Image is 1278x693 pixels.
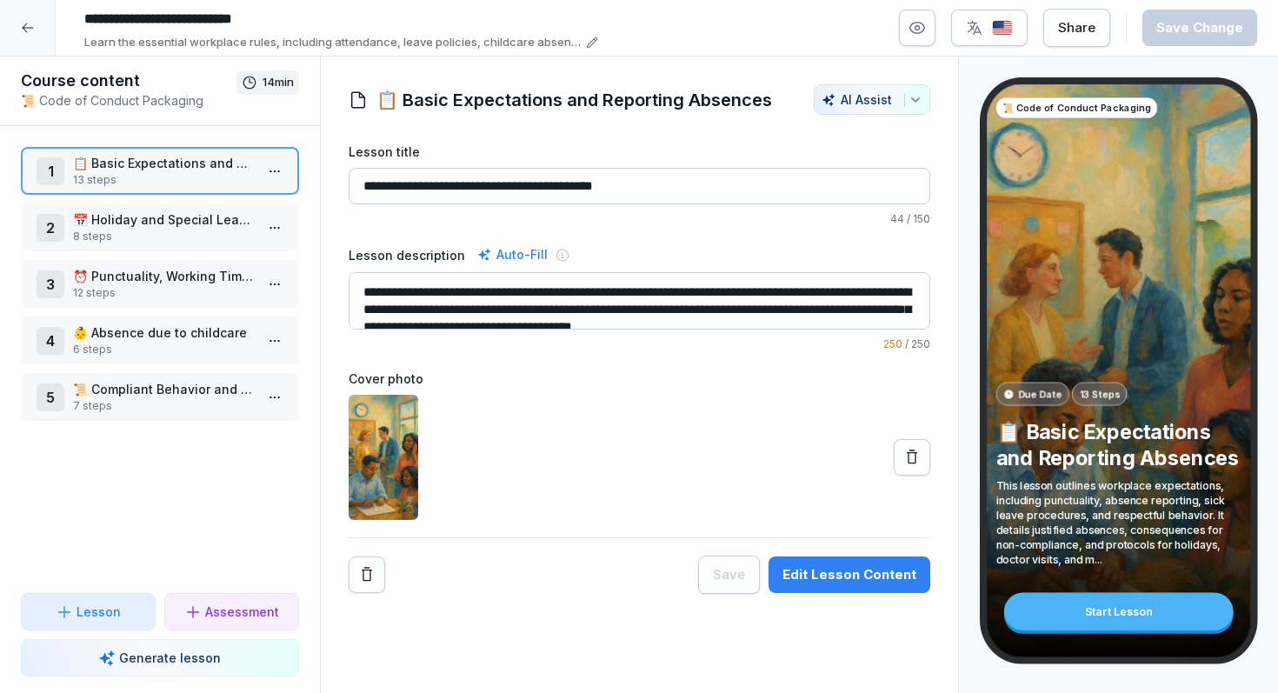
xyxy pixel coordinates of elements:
[349,143,930,161] label: Lesson title
[883,337,902,350] span: 250
[769,556,930,593] button: Edit Lesson Content
[37,383,64,411] div: 5
[73,323,254,342] p: 👶 Absence due to childcare
[21,639,299,676] button: Generate lesson
[73,398,254,414] p: 7 steps
[21,373,299,421] div: 5📜 Compliant Behavior and Miscellaneous Guidelines7 steps
[1002,101,1151,115] p: 📜 Code of Conduct Packaging
[21,203,299,251] div: 2📅 Holiday and Special Leave Policies8 steps
[119,649,221,667] p: Generate lesson
[349,246,465,264] label: Lesson description
[37,214,64,242] div: 2
[814,84,930,115] button: AI Assist
[37,270,64,298] div: 3
[890,212,904,225] span: 44
[1142,10,1257,46] button: Save Change
[263,74,294,91] p: 14 min
[205,603,279,621] p: Assessment
[37,157,64,185] div: 1
[782,565,916,584] div: Edit Lesson Content
[73,172,254,188] p: 13 steps
[349,370,930,388] label: Cover photo
[1079,387,1119,401] p: 13 Steps
[376,87,772,113] h1: 📋 Basic Expectations and Reporting Absences
[73,380,254,398] p: 📜 Compliant Behavior and Miscellaneous Guidelines
[349,556,385,593] button: Remove
[698,556,760,594] button: Save
[21,317,299,364] div: 4👶 Absence due to childcare6 steps
[21,260,299,308] div: 3⏰ Punctuality, Working Time, and Workplace Accidents12 steps
[1043,9,1110,47] button: Share
[73,285,254,301] p: 12 steps
[349,395,418,520] img: ykfkltciv1mn8rtall6y2w8m.png
[73,267,254,285] p: ⏰ Punctuality, Working Time, and Workplace Accidents
[822,92,922,107] div: AI Assist
[349,211,930,227] p: / 150
[21,91,236,110] p: 📜 Code of Conduct Packaging
[37,327,64,355] div: 4
[1003,593,1233,630] div: Start Lesson
[73,154,254,172] p: 📋 Basic Expectations and Reporting Absences
[77,603,121,621] p: Lesson
[995,419,1241,470] p: 📋 Basic Expectations and Reporting Absences
[73,229,254,244] p: 8 steps
[1156,18,1243,37] div: Save Change
[713,565,745,584] div: Save
[21,593,156,630] button: Lesson
[21,147,299,195] div: 1📋 Basic Expectations and Reporting Absences13 steps
[1018,387,1062,401] p: Due Date
[164,593,299,630] button: Assessment
[995,478,1241,567] p: This lesson outlines workplace expectations, including punctuality, absence reporting, sick leave...
[21,70,236,91] h1: Course content
[992,20,1013,37] img: us.svg
[73,210,254,229] p: 📅 Holiday and Special Leave Policies
[73,342,254,357] p: 6 steps
[349,337,930,352] p: / 250
[474,244,551,265] div: Auto-Fill
[84,34,581,51] p: Learn the essential workplace rules, including attendance, leave policies, childcare absences, an...
[1058,18,1095,37] div: Share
